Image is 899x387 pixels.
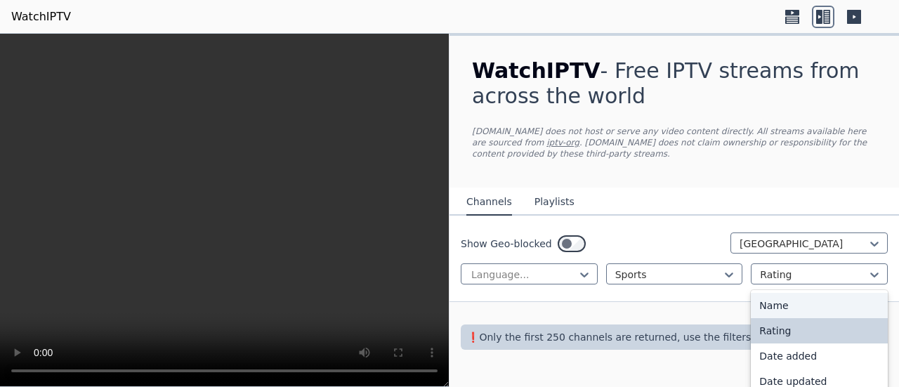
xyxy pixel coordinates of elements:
[466,189,512,216] button: Channels
[534,189,575,216] button: Playlists
[472,58,877,109] h1: - Free IPTV streams from across the world
[751,293,888,318] div: Name
[546,138,579,147] a: iptv-org
[11,8,71,25] a: WatchIPTV
[466,330,882,344] p: ❗️Only the first 250 channels are returned, use the filters to narrow down channels.
[751,318,888,343] div: Rating
[472,58,601,83] span: WatchIPTV
[461,237,552,251] label: Show Geo-blocked
[751,343,888,369] div: Date added
[472,126,877,159] p: [DOMAIN_NAME] does not host or serve any video content directly. All streams available here are s...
